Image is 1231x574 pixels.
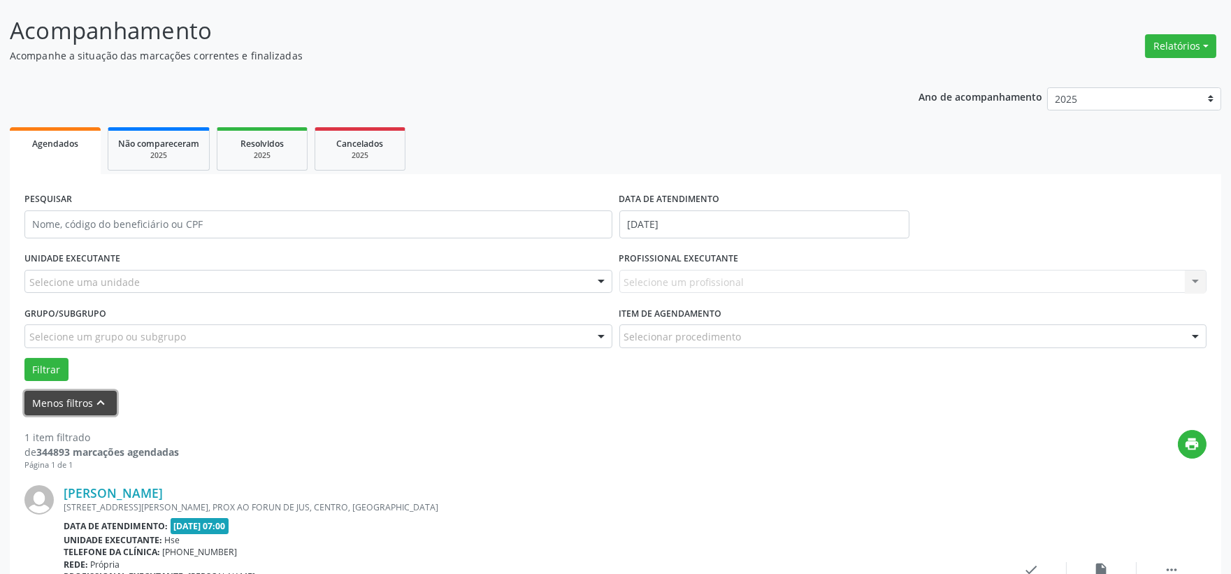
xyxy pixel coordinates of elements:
[24,248,120,270] label: UNIDADE EXECUTANTE
[29,329,186,344] span: Selecione um grupo ou subgrupo
[227,150,297,161] div: 2025
[32,138,78,150] span: Agendados
[64,559,88,571] b: Rede:
[619,189,720,210] label: DATA DE ATENDIMENTO
[64,520,168,532] b: Data de atendimento:
[619,248,739,270] label: PROFISSIONAL EXECUTANTE
[165,534,180,546] span: Hse
[64,485,163,501] a: [PERSON_NAME]
[1145,34,1216,58] button: Relatórios
[64,546,160,558] b: Telefone da clínica:
[919,87,1042,105] p: Ano de acompanhamento
[24,358,69,382] button: Filtrar
[64,501,997,513] div: [STREET_ADDRESS][PERSON_NAME], PROX AO FORUN DE JUS, CENTRO, [GEOGRAPHIC_DATA]
[1178,430,1207,459] button: print
[118,138,199,150] span: Não compareceram
[64,534,162,546] b: Unidade executante:
[24,445,179,459] div: de
[1185,436,1200,452] i: print
[118,150,199,161] div: 2025
[619,210,909,238] input: Selecione um intervalo
[325,150,395,161] div: 2025
[337,138,384,150] span: Cancelados
[240,138,284,150] span: Resolvidos
[24,485,54,515] img: img
[24,391,117,415] button: Menos filtroskeyboard_arrow_up
[24,303,106,324] label: Grupo/Subgrupo
[91,559,120,571] span: Própria
[171,518,229,534] span: [DATE] 07:00
[163,546,238,558] span: [PHONE_NUMBER]
[29,275,140,289] span: Selecione uma unidade
[24,189,72,210] label: PESQUISAR
[10,48,858,63] p: Acompanhe a situação das marcações correntes e finalizadas
[624,329,742,344] span: Selecionar procedimento
[24,459,179,471] div: Página 1 de 1
[24,210,612,238] input: Nome, código do beneficiário ou CPF
[36,445,179,459] strong: 344893 marcações agendadas
[24,430,179,445] div: 1 item filtrado
[619,303,722,324] label: Item de agendamento
[94,395,109,410] i: keyboard_arrow_up
[10,13,858,48] p: Acompanhamento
